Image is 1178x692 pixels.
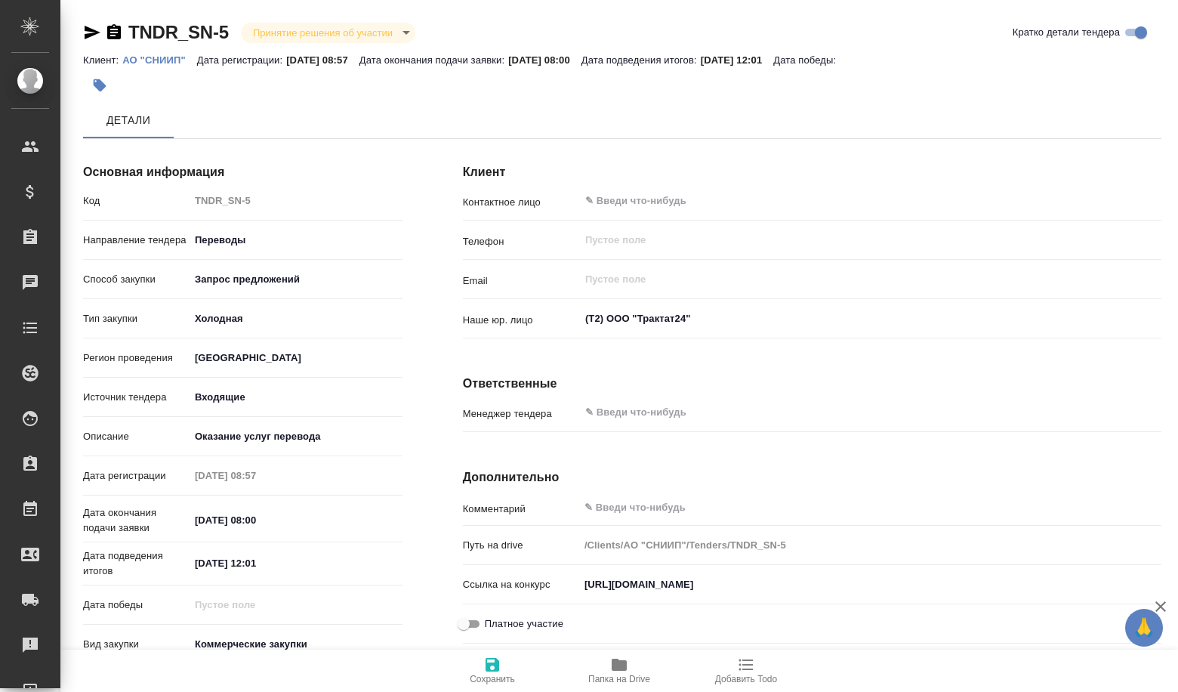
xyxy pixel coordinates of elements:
input: Пустое поле [584,270,1126,289]
p: Направление тендера [83,233,190,248]
div: Холодная [190,306,402,332]
p: Ссылка на конкурс [463,577,579,592]
input: Пустое поле [190,465,322,487]
button: Open [1153,199,1156,202]
button: Скопировать ссылку для ЯМессенджера [83,23,101,42]
p: Путь на drive [463,538,579,553]
textarea: Оказание услуг перевода [190,424,402,449]
p: [DATE] 12:01 [701,54,774,66]
p: Дата окончания подачи заявки [83,505,190,536]
span: Папка на Drive [588,674,650,684]
input: ✎ Введи что-нибудь [584,403,1106,422]
p: Дата регистрации: [197,54,286,66]
p: Вид закупки [83,637,190,652]
input: ✎ Введи что-нибудь [584,192,1106,210]
div: Коммерческие закупки [190,632,402,657]
a: АО "СНИИП" [122,53,196,66]
div: [GEOGRAPHIC_DATA] [190,385,402,410]
button: Добавить тэг [83,69,116,102]
span: Кратко детали тендера [1013,25,1120,40]
button: Папка на Drive [556,650,683,692]
button: Open [1153,411,1156,414]
input: ✎ Введи что-нибудь [190,509,322,531]
div: Запрос предложений [190,267,402,292]
p: Способ закупки [83,272,190,287]
button: Принятие решения об участии [248,26,397,39]
p: Описание [83,429,190,444]
input: Пустое поле [584,231,1126,249]
button: Сохранить [429,650,556,692]
p: Дата подведения итогов [83,548,190,579]
div: Принятие решения об участии [241,23,415,43]
p: Тип закупки [83,311,190,326]
button: Open [1153,317,1156,320]
span: 🙏 [1131,612,1157,644]
button: Добавить Todo [683,650,809,692]
h4: Ответственные [463,375,1161,393]
h4: Клиент [463,163,1161,181]
p: Код [83,193,190,209]
span: Сохранить [470,674,515,684]
button: Скопировать ссылку [105,23,123,42]
p: Email [463,273,579,289]
a: TNDR_SN-5 [128,22,229,42]
p: Регион проведения [83,351,190,366]
button: 🙏 [1125,609,1163,647]
p: [DATE] 08:00 [508,54,581,66]
input: Пустое поле [190,190,402,212]
p: Дата победы [83,598,190,613]
p: Телефон [463,234,579,249]
p: Клиент: [83,54,122,66]
input: Пустое поле [190,594,322,616]
h4: Основная информация [83,163,402,181]
p: Дата подведения итогов: [581,54,701,66]
input: ✎ Введи что-нибудь [190,552,322,574]
h4: Дополнительно [463,468,1161,487]
p: Наше юр. лицо [463,313,579,328]
p: [DATE] 08:57 [286,54,359,66]
span: Детали [92,111,165,130]
p: Дата окончания подачи заявки: [359,54,508,66]
p: Дата регистрации [83,468,190,483]
p: Контактное лицо [463,195,579,210]
p: Источник тендера [83,390,190,405]
span: Платное участие [485,616,563,632]
div: Переводы [190,227,402,253]
p: АО "СНИИП" [122,54,196,66]
span: Добавить Todo [715,674,777,684]
p: Дата победы: [773,54,840,66]
input: ✎ Введи что-нибудь [579,573,1161,595]
p: Менеджер тендера [463,406,579,422]
div: [GEOGRAPHIC_DATA] [190,345,402,371]
p: Комментарий [463,502,579,517]
input: Пустое поле [579,534,1161,556]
